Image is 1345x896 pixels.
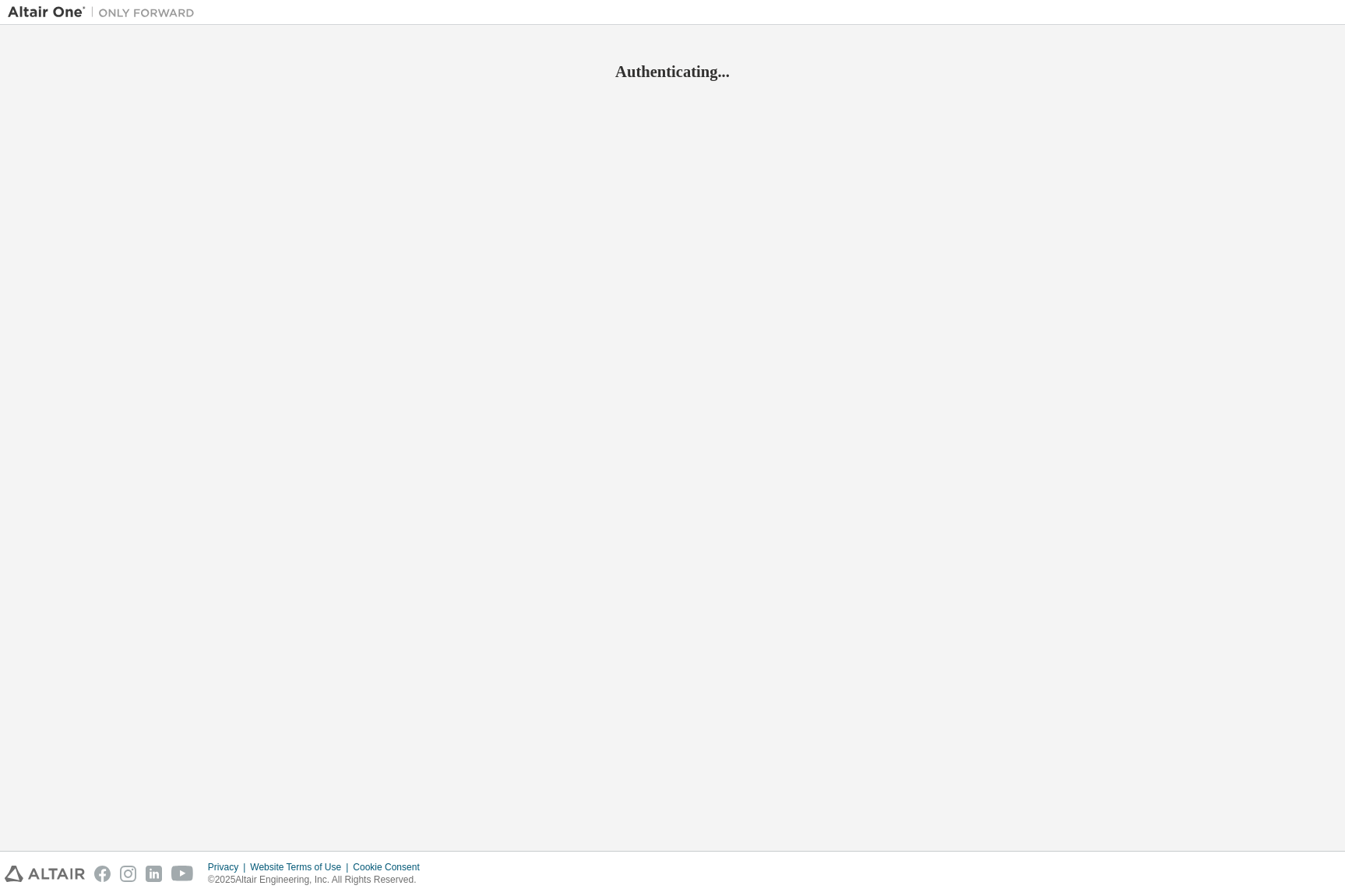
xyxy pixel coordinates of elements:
[250,861,353,873] div: Website Terms of Use
[208,873,429,887] p: © 2025 Altair Engineering, Inc. All Rights Reserved.
[8,61,1337,82] h2: Authenticating...
[208,861,250,873] div: Privacy
[146,866,162,882] img: linkedin.svg
[5,866,85,882] img: altair_logo.svg
[8,5,202,20] img: Altair One
[120,866,136,882] img: instagram.svg
[94,866,111,882] img: facebook.svg
[171,866,194,882] img: youtube.svg
[353,861,428,873] div: Cookie Consent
